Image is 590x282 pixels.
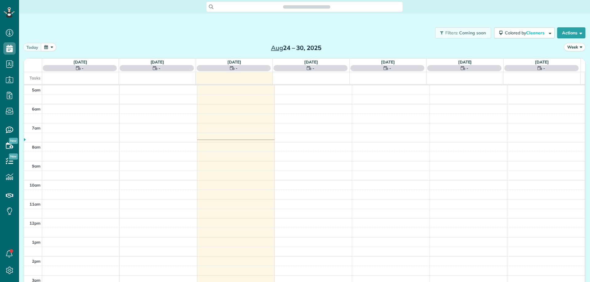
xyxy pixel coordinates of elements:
[526,30,545,36] span: Cleaners
[227,60,241,64] a: [DATE]
[29,75,41,80] span: Tasks
[29,202,41,207] span: 11am
[459,30,486,36] span: Coming soon
[32,259,41,264] span: 2pm
[458,60,472,64] a: [DATE]
[543,65,545,71] span: -
[32,87,41,92] span: 5am
[32,145,41,149] span: 8am
[271,44,283,52] span: Aug
[313,65,314,71] span: -
[445,30,458,36] span: Filters:
[289,4,324,10] span: Search ZenMaid…
[258,44,335,51] h2: 24 – 30, 2025
[466,65,468,71] span: -
[9,138,18,144] span: New
[73,60,87,64] a: [DATE]
[236,65,238,71] span: -
[494,27,555,38] button: Colored byCleaners
[159,65,160,71] span: -
[32,164,41,168] span: 9am
[557,27,585,38] button: Actions
[564,43,585,51] button: Week
[389,65,391,71] span: -
[29,183,41,187] span: 10am
[381,60,395,64] a: [DATE]
[151,60,164,64] a: [DATE]
[535,60,549,64] a: [DATE]
[505,30,547,36] span: Colored by
[29,221,41,226] span: 12pm
[32,240,41,245] span: 1pm
[82,65,84,71] span: -
[32,106,41,111] span: 6am
[23,43,41,51] button: today
[9,153,18,160] span: New
[32,126,41,130] span: 7am
[304,60,318,64] a: [DATE]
